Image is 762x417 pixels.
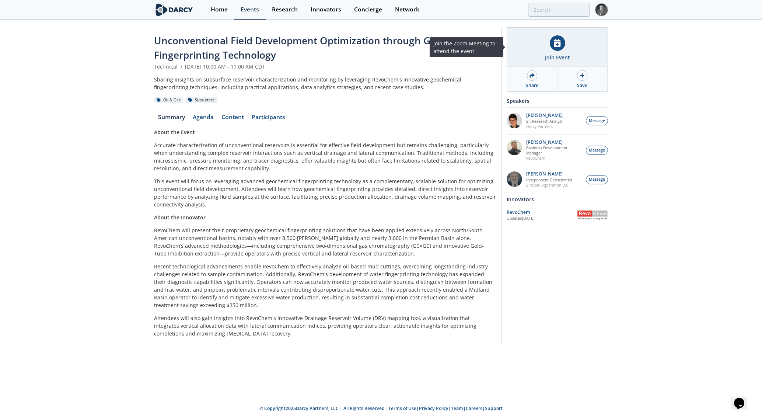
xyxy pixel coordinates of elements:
[586,116,608,125] button: Message
[272,7,298,13] div: Research
[507,171,522,187] img: 790b61d6-77b3-4134-8222-5cb555840c93
[589,147,605,153] span: Message
[507,140,522,155] img: 2k2ez1SvSiOh3gKHmcgF
[507,216,577,222] div: Updated [DATE]
[526,124,563,129] p: Darcy Partners
[466,405,482,411] a: Careers
[731,388,755,410] iframe: chat widget
[248,114,289,123] a: Participants
[154,141,496,172] p: Accurate characterization of unconventional reservoirs is essential for effective field developme...
[154,263,496,309] p: Recent technological advancements enable RevoChem to effectively analyze oil-based mud cuttings, ...
[211,7,228,13] div: Home
[586,146,608,155] button: Message
[108,405,654,412] p: © Copyright 2025 Darcy Partners, LLC | All Rights Reserved | | | | |
[507,113,522,128] img: pfbUXw5ZTiaeWmDt62ge
[507,209,577,216] div: RevoChem
[545,53,570,61] div: Join Event
[526,145,582,156] p: Business Development Manager
[395,7,419,13] div: Network
[154,76,496,91] div: Sharing insights on subsurface reservoir characterization and monitoring by leveraging RevoChem's...
[528,3,590,17] input: Advanced Search
[526,119,563,124] p: Sr. Research Analyst
[526,113,563,118] p: [PERSON_NAME]
[507,193,608,206] div: Innovators
[589,177,605,183] span: Message
[154,214,206,221] strong: About the Innovator
[154,97,183,104] div: Oil & Gas
[179,63,183,70] span: •
[577,211,608,220] img: RevoChem
[586,175,608,184] button: Message
[485,405,503,411] a: Support
[526,82,538,89] div: Share
[419,405,448,411] a: Privacy Policy
[154,114,189,123] a: Summary
[154,177,496,208] p: This event will focus on leveraging advanced geochemical fingerprinting technology as a complemen...
[354,7,382,13] div: Concierge
[154,129,195,136] strong: About the Event
[154,3,194,16] img: logo-wide.svg
[507,94,608,107] div: Speakers
[154,314,496,337] p: Attendees will also gain insights into RevoChem's innovative Drainage Reservoir Volume (DRV) mapp...
[217,114,248,123] a: Content
[595,3,608,16] img: Profile
[451,405,463,411] a: Team
[154,63,496,70] div: Technical [DATE] 10:00 AM - 11:00 AM CDT
[189,114,217,123] a: Agenda
[311,7,341,13] div: Innovators
[577,82,587,89] div: Save
[526,171,572,177] p: [PERSON_NAME]
[526,140,582,145] p: [PERSON_NAME]
[526,156,582,161] p: RevoChem
[388,405,416,411] a: Terms of Use
[526,177,572,183] p: Independent Geoscientist
[186,97,217,104] div: Subsurface
[154,226,496,257] p: RevoChem will present their proprietary geochemical fingerprinting solutions that have been appli...
[154,34,483,62] span: Unconventional Field Development Optimization through Geochemical Fingerprinting Technology
[526,183,572,188] p: Sinclair Exploration LLC
[507,209,608,222] a: RevoChem Updated[DATE] RevoChem
[589,118,605,124] span: Message
[241,7,259,13] div: Events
